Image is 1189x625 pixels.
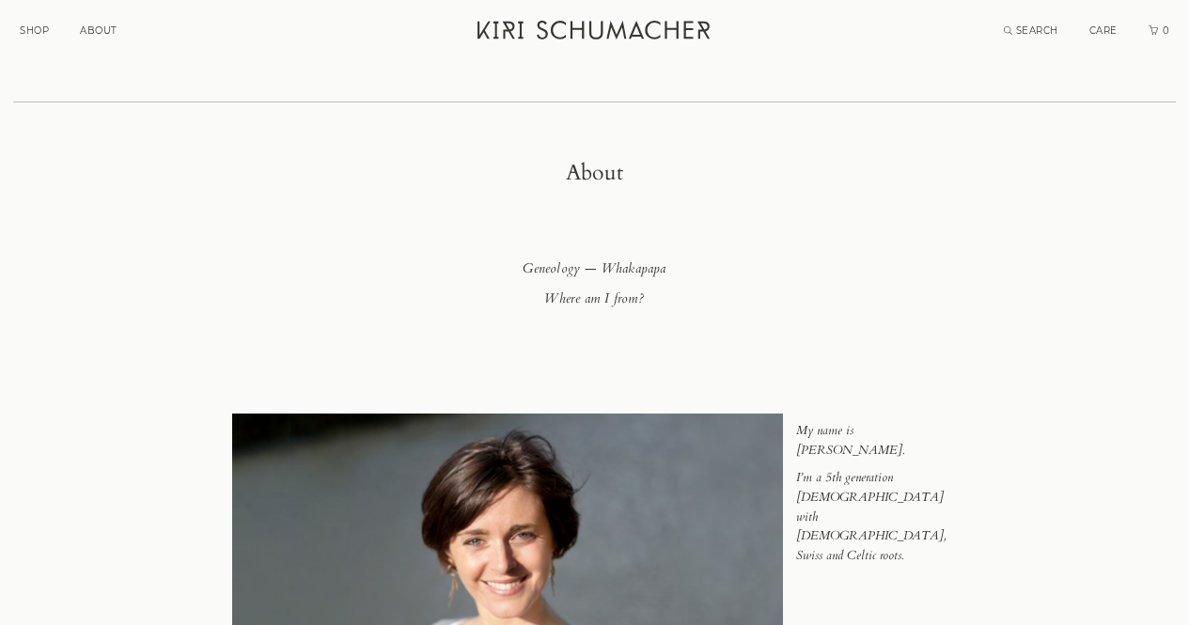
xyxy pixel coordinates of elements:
a: SHOP [20,24,49,37]
a: Kiri Schumacher Home [466,9,725,56]
a: Search [1004,24,1058,37]
p: My name is [PERSON_NAME]. [796,421,958,461]
span: SEARCH [1016,24,1058,37]
span: 0 [1161,24,1170,37]
p: I’m a 5th generation [DEMOGRAPHIC_DATA] with [DEMOGRAPHIC_DATA], Swiss and Celtic roots. [796,468,958,566]
a: Cart [1149,24,1171,37]
a: CARE [1089,24,1118,37]
h2: Geneology — Whakapapa Where am I from? [232,254,958,313]
h1: About [232,161,958,185]
a: ABOUT [80,24,117,37]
